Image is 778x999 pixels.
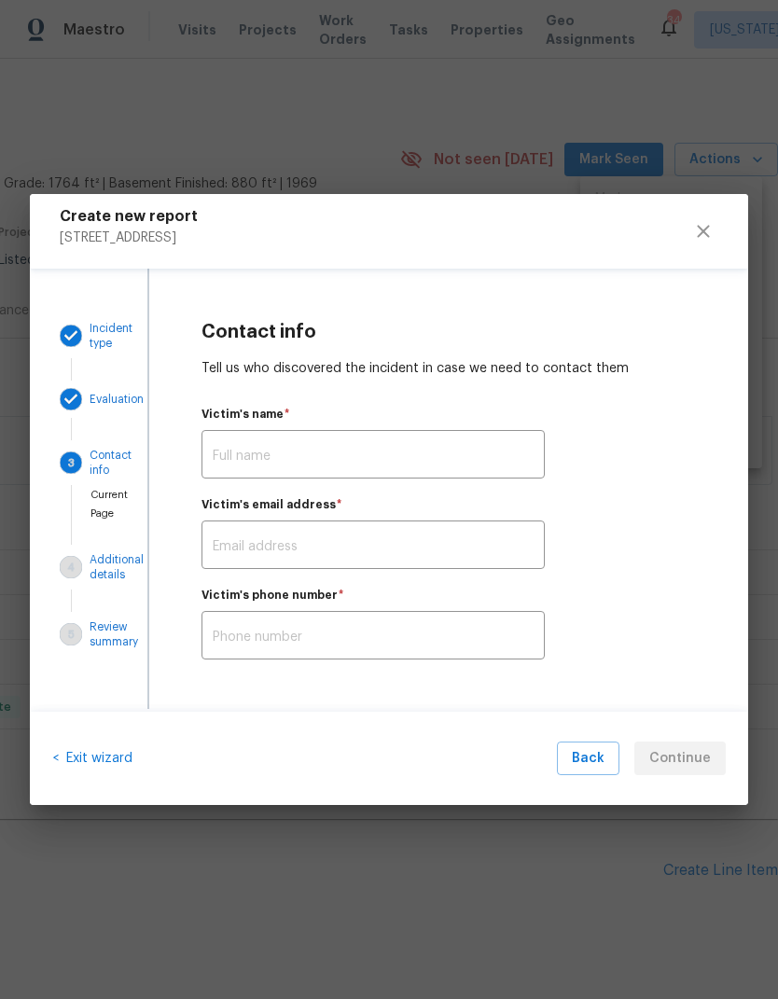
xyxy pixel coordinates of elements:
[681,209,726,254] button: close
[68,458,75,468] text: 3
[201,409,696,420] label: Victim's name
[201,525,545,569] input: Email address
[572,747,604,770] span: Back
[201,590,696,601] label: Victim's phone number
[201,499,696,510] label: Victim's email address
[201,321,696,344] h4: Contact info
[52,545,103,590] button: Additional details
[90,490,128,519] span: Current Page
[68,630,75,640] text: 5
[90,321,132,351] p: Incident type
[60,224,198,244] p: [STREET_ADDRESS]
[60,209,198,224] h5: Create new report
[201,435,545,479] input: Full name
[52,742,132,776] div: <
[90,619,138,649] p: Review summary
[201,616,545,659] input: Phone number
[68,562,75,573] text: 4
[52,440,103,485] button: Contact info
[90,392,144,407] p: Evaluation
[557,742,619,776] button: Back
[90,552,144,582] p: Additional details
[201,359,696,379] p: Tell us who discovered the incident in case we need to contact them
[59,752,132,765] span: Exit wizard
[52,381,103,418] button: Evaluation
[90,448,132,478] p: Contact info
[52,612,103,657] button: Review summary
[52,313,103,358] button: Incident type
